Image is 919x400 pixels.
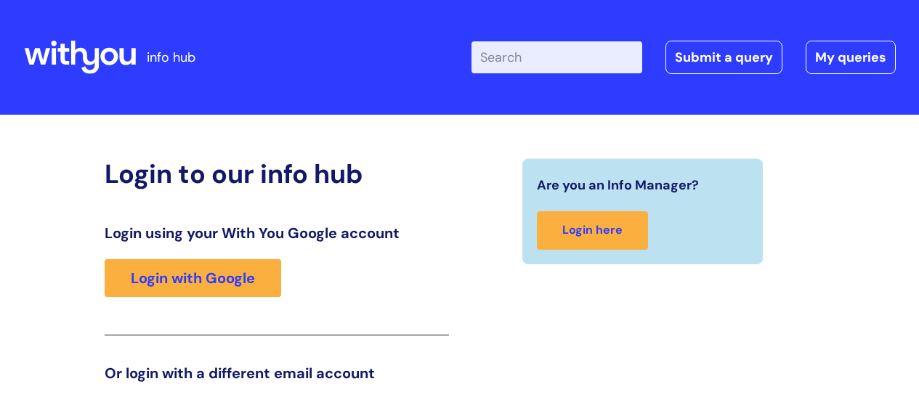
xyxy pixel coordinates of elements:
[147,46,195,69] p: info hub
[105,158,449,189] h2: Login to our info hub
[806,41,896,74] a: My queries
[105,364,449,382] h3: Or login with a different email account
[665,41,782,74] a: Submit a query
[537,211,648,250] a: Login here
[537,174,699,197] span: Are you an Info Manager?
[105,259,281,297] a: Login with Google
[105,224,449,242] h3: Login using your With You Google account
[471,41,642,73] input: Search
